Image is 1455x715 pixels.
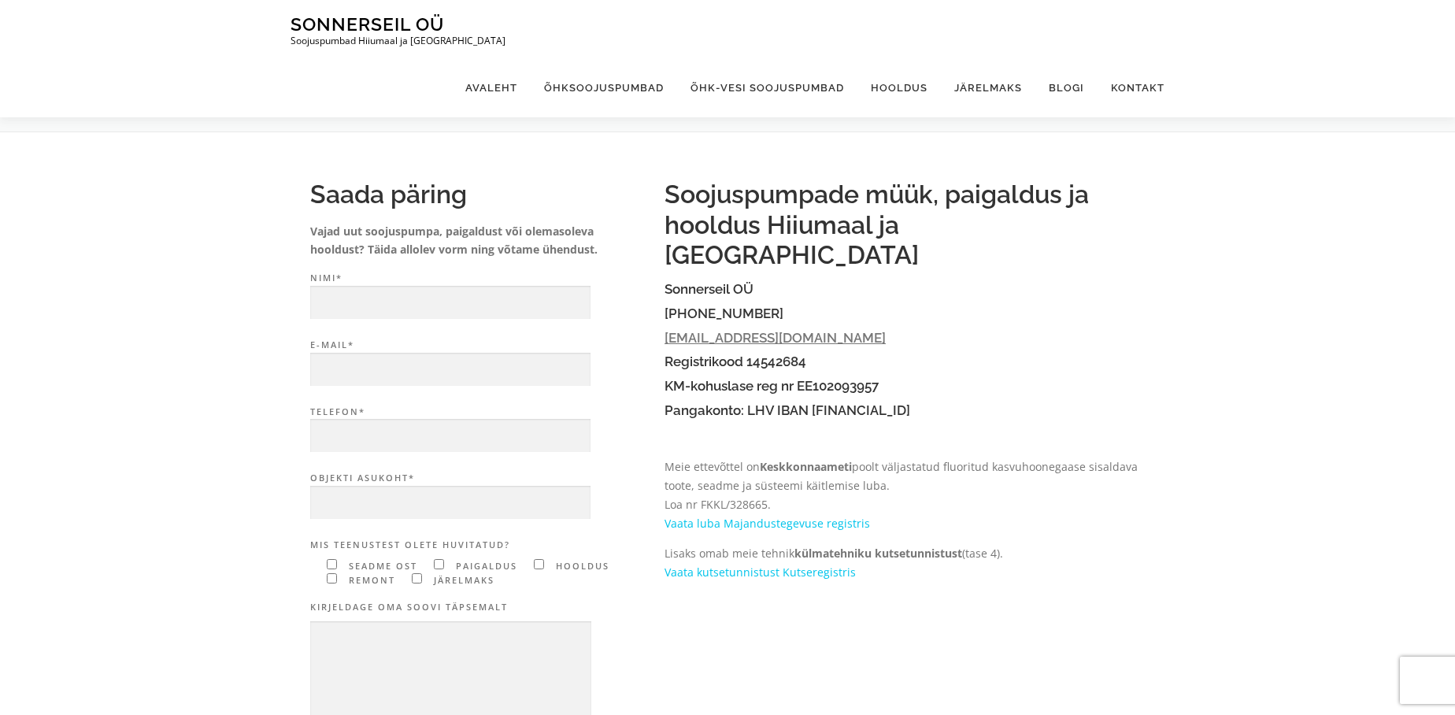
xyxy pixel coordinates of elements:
input: Nimi* [310,286,591,320]
span: järelmaks [430,574,494,586]
a: Kontakt [1098,58,1164,117]
strong: külmatehniku kutsetunnistust [794,546,962,561]
p: Meie ettevõttel on poolt väljastatud fluoritud kasvuhoonegaase sisaldava toote, seadme ja süsteem... [665,458,1145,532]
label: E-mail* [310,338,649,387]
h2: Saada päring [310,180,649,209]
label: Nimi* [310,271,649,320]
label: Kirjeldage oma soovi täpsemalt [310,600,649,615]
p: Lisaks omab meie tehnik (tase 4). [665,544,1145,582]
a: Hooldus [857,58,941,117]
a: Vaata luba Majandustegevuse registris [665,516,870,531]
a: Õhk-vesi soojuspumbad [677,58,857,117]
span: hooldus [552,560,609,572]
h4: Pangakonto: LHV IBAN [FINANCIAL_ID] [665,403,1145,418]
label: Objekti asukoht* [310,471,649,520]
a: Sonnerseil OÜ [291,13,444,35]
input: E-mail* [310,353,591,387]
label: Telefon* [310,405,649,454]
h4: Sonnerseil OÜ [665,282,1145,297]
strong: Vajad uut soojuspumpa, paigaldust või olemasoleva hooldust? Täida allolev vorm ning võtame ühendust. [310,224,598,257]
h4: Registrikood 14542684 [665,354,1145,369]
input: Telefon* [310,419,591,453]
a: Blogi [1035,58,1098,117]
p: Soojuspumbad Hiiumaal ja [GEOGRAPHIC_DATA] [291,35,505,46]
span: paigaldus [452,560,517,572]
a: [EMAIL_ADDRESS][DOMAIN_NAME] [665,330,886,346]
input: Objekti asukoht* [310,486,591,520]
a: Avaleht [452,58,531,117]
span: seadme ost [345,560,417,572]
strong: Keskkonnaameti [760,459,852,474]
label: Mis teenustest olete huvitatud? [310,538,649,553]
span: remont [345,574,395,586]
a: Õhksoojuspumbad [531,58,677,117]
a: Järelmaks [941,58,1035,117]
h2: Soojuspumpade müük, paigaldus ja hooldus Hiiumaal ja [GEOGRAPHIC_DATA] [665,180,1145,270]
h4: [PHONE_NUMBER] [665,306,1145,321]
a: Vaata kutsetunnistust Kutseregistris [665,565,856,580]
h4: KM-kohuslase reg nr EE102093957 [665,379,1145,394]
